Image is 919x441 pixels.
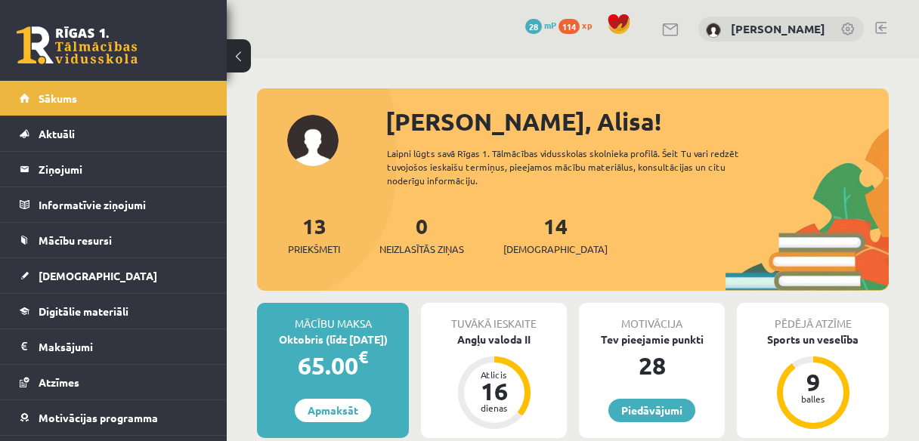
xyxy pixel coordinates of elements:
[39,187,208,222] legend: Informatīvie ziņojumi
[472,379,517,403] div: 16
[17,26,138,64] a: Rīgas 1. Tālmācības vidusskola
[295,399,371,422] a: Apmaksāt
[737,303,889,332] div: Pēdējā atzīme
[358,346,368,368] span: €
[257,303,409,332] div: Mācību maksa
[421,332,567,431] a: Angļu valoda II Atlicis 16 dienas
[288,242,340,257] span: Priekšmeti
[421,332,567,347] div: Angļu valoda II
[385,103,889,140] div: [PERSON_NAME], Alisa!
[20,152,208,187] a: Ziņojumi
[608,399,695,422] a: Piedāvājumi
[288,212,340,257] a: 13Priekšmeti
[559,19,580,34] span: 114
[20,365,208,399] a: Atzīmes
[525,19,556,31] a: 28 mP
[39,91,77,105] span: Sākums
[559,19,599,31] a: 114 xp
[379,212,464,257] a: 0Neizlasītās ziņas
[257,332,409,347] div: Oktobris (līdz [DATE])
[472,370,517,379] div: Atlicis
[39,152,208,187] legend: Ziņojumi
[20,223,208,258] a: Mācību resursi
[20,258,208,293] a: [DEMOGRAPHIC_DATA]
[525,19,542,34] span: 28
[20,294,208,328] a: Digitālie materiāli
[20,187,208,222] a: Informatīvie ziņojumi
[39,269,157,282] span: [DEMOGRAPHIC_DATA]
[737,332,889,431] a: Sports un veselība 9 balles
[39,304,128,318] span: Digitālie materiāli
[20,400,208,435] a: Motivācijas programma
[20,329,208,364] a: Maksājumi
[791,370,836,394] div: 9
[503,212,608,257] a: 14[DEMOGRAPHIC_DATA]
[39,127,75,140] span: Aktuāli
[582,19,592,31] span: xp
[579,332,725,347] div: Tev pieejamie punkti
[39,329,208,364] legend: Maksājumi
[579,347,725,384] div: 28
[257,347,409,384] div: 65.00
[544,19,556,31] span: mP
[39,233,112,247] span: Mācību resursi
[387,146,766,187] div: Laipni lūgts savā Rīgas 1. Tālmācības vidusskolas skolnieka profilā. Šeit Tu vari redzēt tuvojošo...
[39,411,158,424] span: Motivācijas programma
[503,242,608,257] span: [DEMOGRAPHIC_DATA]
[737,332,889,347] div: Sports un veselība
[39,375,79,389] span: Atzīmes
[791,394,836,403] div: balles
[20,116,208,151] a: Aktuāli
[579,303,725,332] div: Motivācija
[731,21,825,36] a: [PERSON_NAME]
[379,242,464,257] span: Neizlasītās ziņas
[472,403,517,412] div: dienas
[421,303,567,332] div: Tuvākā ieskaite
[20,81,208,116] a: Sākums
[706,23,721,38] img: Alisa Griščuka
